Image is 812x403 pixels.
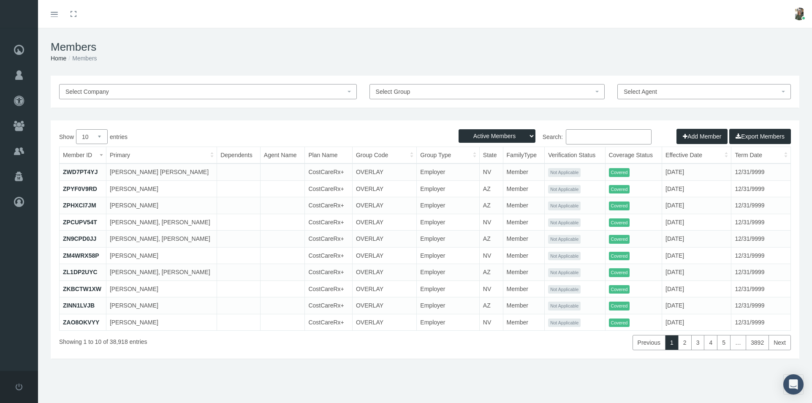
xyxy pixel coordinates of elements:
[305,280,353,297] td: CostCareRx+
[106,180,217,197] td: [PERSON_NAME]
[305,247,353,264] td: CostCareRx+
[417,280,479,297] td: Employer
[479,280,503,297] td: NV
[417,180,479,197] td: Employer
[731,147,790,163] th: Term Date: activate to sort column ascending
[305,197,353,214] td: CostCareRx+
[662,247,731,264] td: [DATE]
[479,247,503,264] td: NV
[305,264,353,281] td: CostCareRx+
[106,231,217,248] td: [PERSON_NAME], [PERSON_NAME]
[605,147,662,163] th: Coverage Status
[731,214,790,231] td: 12/31/9999
[662,180,731,197] td: [DATE]
[352,180,416,197] td: OVERLAY
[106,264,217,281] td: [PERSON_NAME], [PERSON_NAME]
[731,297,790,314] td: 12/31/9999
[662,314,731,330] td: [DATE]
[217,147,261,163] th: Dependents
[51,41,799,54] h1: Members
[63,286,101,292] a: ZKBCTW1XW
[633,335,665,350] a: Previous
[106,247,217,264] td: [PERSON_NAME]
[503,247,545,264] td: Member
[662,297,731,314] td: [DATE]
[731,314,790,330] td: 12/31/9999
[609,252,630,261] span: Covered
[609,201,630,210] span: Covered
[352,214,416,231] td: OVERLAY
[548,285,581,294] span: Not Applicable
[793,8,806,20] img: S_Profile_Picture_15372.jpg
[305,231,353,248] td: CostCareRx+
[548,185,581,194] span: Not Applicable
[609,319,630,327] span: Covered
[548,168,581,177] span: Not Applicable
[548,218,581,227] span: Not Applicable
[479,214,503,231] td: NV
[63,169,98,175] a: ZWD7PT4YJ
[548,252,581,261] span: Not Applicable
[503,214,545,231] td: Member
[305,297,353,314] td: CostCareRx+
[730,335,746,350] a: …
[352,297,416,314] td: OVERLAY
[662,147,731,163] th: Effective Date: activate to sort column ascending
[417,247,479,264] td: Employer
[106,163,217,180] td: [PERSON_NAME] [PERSON_NAME]
[63,235,96,242] a: ZN9CPD0JJ
[305,214,353,231] td: CostCareRx+
[662,214,731,231] td: [DATE]
[260,147,305,163] th: Agent Name
[609,302,630,310] span: Covered
[417,197,479,214] td: Employer
[503,180,545,197] td: Member
[731,231,790,248] td: 12/31/9999
[63,185,97,192] a: ZPYF0V9RD
[352,280,416,297] td: OVERLAY
[106,147,217,163] th: Primary: activate to sort column ascending
[662,264,731,281] td: [DATE]
[59,129,425,144] label: Show entries
[425,129,652,144] label: Search:
[503,163,545,180] td: Member
[479,197,503,214] td: AZ
[678,335,692,350] a: 2
[479,231,503,248] td: AZ
[746,335,769,350] a: 3892
[63,219,97,226] a: ZPCUPV54T
[676,129,728,144] button: Add Member
[479,264,503,281] td: AZ
[352,197,416,214] td: OVERLAY
[704,335,717,350] a: 4
[63,269,98,275] a: ZL1DP2UYC
[548,201,581,210] span: Not Applicable
[566,129,652,144] input: Search:
[503,297,545,314] td: Member
[548,302,581,310] span: Not Applicable
[66,54,97,63] li: Members
[609,185,630,194] span: Covered
[352,163,416,180] td: OVERLAY
[731,180,790,197] td: 12/31/9999
[731,163,790,180] td: 12/31/9999
[731,264,790,281] td: 12/31/9999
[65,88,109,95] span: Select Company
[106,297,217,314] td: [PERSON_NAME]
[417,231,479,248] td: Employer
[352,264,416,281] td: OVERLAY
[106,280,217,297] td: [PERSON_NAME]
[662,163,731,180] td: [DATE]
[63,252,99,259] a: ZM4WRX58P
[106,214,217,231] td: [PERSON_NAME], [PERSON_NAME]
[106,197,217,214] td: [PERSON_NAME]
[503,197,545,214] td: Member
[548,268,581,277] span: Not Applicable
[352,231,416,248] td: OVERLAY
[417,163,479,180] td: Employer
[352,314,416,330] td: OVERLAY
[305,147,353,163] th: Plan Name
[376,88,410,95] span: Select Group
[352,147,416,163] th: Group Code: activate to sort column ascending
[624,88,657,95] span: Select Agent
